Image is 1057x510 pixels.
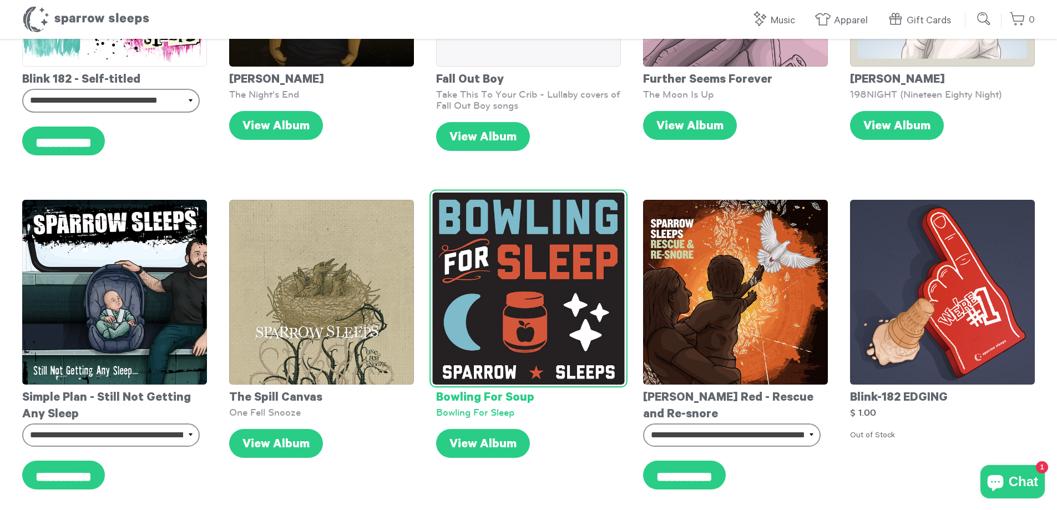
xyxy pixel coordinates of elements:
[229,407,414,418] div: One Fell Snooze
[850,385,1035,407] div: Blink-182 EDGING
[436,429,530,458] a: View Album
[850,67,1035,89] div: [PERSON_NAME]
[850,408,876,417] strong: $ 1.00
[22,6,150,33] h1: Sparrow Sleeps
[977,465,1048,501] inbox-online-store-chat: Shopify online store chat
[229,67,414,89] div: [PERSON_NAME]
[850,111,944,140] a: View Album
[643,89,828,100] div: The Moon Is Up
[643,385,828,423] div: [PERSON_NAME] Red - Rescue and Re-snore
[751,9,801,33] a: Music
[229,111,323,140] a: View Album
[1009,8,1035,32] a: 0
[973,8,995,30] input: Submit
[22,200,207,385] img: SimplePlan-StillNotGettingAnySleep-Cover_grande.png
[850,89,1035,100] div: 198NIGHT (Nineteen Eighty Night)
[436,89,621,111] div: Take This To Your Crib - Lullaby covers of Fall Out Boy songs
[22,385,207,423] div: Simple Plan - Still Not Getting Any Sleep
[229,200,414,385] img: TheSpillCanvas-OneFellSnooze-Cover_grande.png
[432,192,624,384] img: BowlingForSoup-BowlingForSleep-Cover_grande.jpg
[643,67,828,89] div: Further Seems Forever
[229,429,323,458] a: View Album
[815,9,873,33] a: Apparel
[229,89,414,100] div: The Night's End
[850,200,1035,385] img: Blink-182-Edging_grande.png
[436,385,621,407] div: Bowling For Soup
[887,9,957,33] a: Gift Cards
[850,430,1035,442] div: Out of Stock
[22,67,207,89] div: Blink 182 - Self-titled
[436,407,621,418] div: Bowling For Sleep
[643,111,737,140] a: View Album
[436,67,621,89] div: Fall Out Boy
[436,122,530,151] a: View Album
[643,200,828,385] img: AugustBurnsRed-RescueandRe-snore-Cover_1_1_grande.jpg
[229,385,414,407] div: The Spill Canvas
